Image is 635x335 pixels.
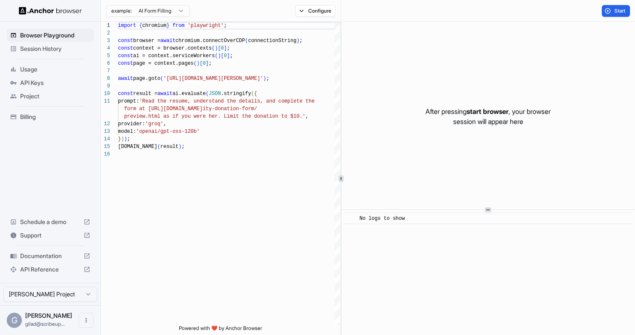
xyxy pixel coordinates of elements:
span: Session History [20,45,90,53]
span: Usage [20,65,90,74]
span: ; [181,144,184,150]
span: Start [614,8,626,14]
span: page = context.pages [133,61,194,66]
span: connectionString [248,38,297,44]
span: preview.html as if you were her. Limit the donatio [124,113,275,119]
div: 9 [101,82,110,90]
span: ] [227,53,230,59]
span: ai = context.serviceWorkers [133,53,215,59]
span: 0 [203,61,206,66]
span: ; [230,53,233,59]
span: await [118,76,133,82]
span: 0 [224,53,227,59]
span: result [160,144,178,150]
div: 7 [101,67,110,75]
span: 'Read the resume, understand the details, and comp [139,98,290,104]
span: Support [20,231,80,240]
span: start browser [467,107,509,116]
span: prompt: [118,98,139,104]
span: ( [160,76,163,82]
span: ( [245,38,248,44]
span: JSON [209,91,221,97]
span: await [157,91,173,97]
span: ; [209,61,212,66]
span: gilad@scribeup.io [25,321,65,327]
button: Open menu [79,313,94,328]
div: Documentation [7,249,94,263]
span: Browser Playground [20,31,90,40]
img: Anchor Logo [19,7,82,15]
div: 13 [101,128,110,135]
span: n to $10.' [275,113,305,119]
div: Schedule a demo [7,215,94,229]
div: 1 [101,22,110,29]
span: , [163,121,166,127]
span: from [173,23,185,29]
span: ) [197,61,199,66]
span: ​ [349,214,353,223]
span: browser = [133,38,160,44]
span: context = browser.contexts [133,45,212,51]
span: ] [224,45,227,51]
span: page.goto [133,76,160,82]
span: const [118,45,133,51]
span: chromium.connectOverCDP [176,38,245,44]
span: Project [20,92,90,100]
div: 3 [101,37,110,45]
span: ( [215,53,218,59]
span: ) [297,38,299,44]
span: ; [266,76,269,82]
span: [ [218,45,221,51]
div: Project [7,90,94,103]
span: ( [206,91,209,97]
div: Billing [7,110,94,124]
div: 4 [101,45,110,52]
span: ; [227,45,230,51]
span: ) [263,76,266,82]
span: await [160,38,176,44]
div: Session History [7,42,94,55]
span: ; [299,38,302,44]
span: 'groq' [145,121,163,127]
span: ) [215,45,218,51]
span: API Keys [20,79,90,87]
span: Schedule a demo [20,218,80,226]
span: lete the [290,98,315,104]
span: No logs to show [359,216,405,222]
span: chromium [142,23,167,29]
span: Documentation [20,252,80,260]
span: [ [199,61,202,66]
span: } [118,136,121,142]
div: 12 [101,120,110,128]
span: const [118,53,133,59]
div: 5 [101,52,110,60]
span: [DOMAIN_NAME] [118,144,157,150]
span: ; [127,136,130,142]
span: example: [111,8,132,14]
span: ( [157,144,160,150]
span: ai.evaluate [173,91,206,97]
div: Browser Playground [7,29,94,42]
div: 10 [101,90,110,98]
span: { [254,91,257,97]
span: provider: [118,121,145,127]
span: '[URL][DOMAIN_NAME][PERSON_NAME]' [163,76,263,82]
span: Gilad Spitzer [25,312,72,319]
div: 14 [101,135,110,143]
span: ) [178,144,181,150]
span: API Reference [20,265,80,274]
div: G [7,313,22,328]
span: const [118,38,133,44]
span: ) [121,136,124,142]
div: API Keys [7,76,94,90]
div: 16 [101,150,110,158]
span: ( [212,45,215,51]
span: form at [URL][DOMAIN_NAME] [124,106,202,112]
span: [ [221,53,224,59]
span: ity-donation-form/ [203,106,257,112]
div: API Reference [7,263,94,276]
div: Usage [7,63,94,76]
span: } [166,23,169,29]
div: Support [7,229,94,242]
span: model: [118,129,136,135]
